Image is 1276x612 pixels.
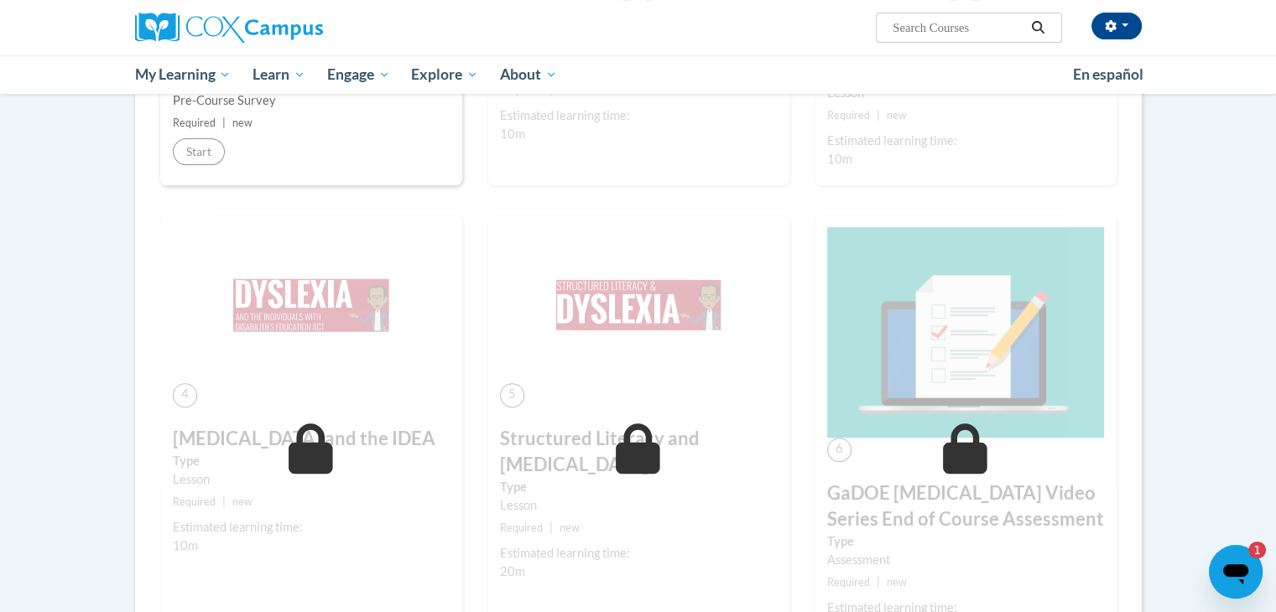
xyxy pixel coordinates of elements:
iframe: Button to launch messaging window, 1 unread message [1209,545,1263,599]
span: En español [1073,65,1143,83]
div: Estimated learning time: [827,132,1104,150]
span: Explore [411,65,478,85]
span: 5 [500,383,524,407]
a: Explore [400,55,489,94]
span: | [549,84,553,96]
a: Cox Campus [135,13,454,43]
a: Learn [242,55,316,94]
img: Cox Campus [135,13,323,43]
h3: GaDOE [MEDICAL_DATA] Video Series End of Course Assessment [827,480,1104,532]
span: new [887,576,907,589]
button: Search [1025,18,1050,38]
div: Main menu [110,55,1167,94]
span: | [549,521,553,534]
label: Type [500,478,777,496]
iframe: Number of unread messages [1232,542,1266,558]
img: Course Image [827,227,1104,438]
button: Start [173,138,225,165]
a: En español [1062,57,1154,92]
span: 20m [500,564,525,578]
span: Required [500,521,543,534]
span: | [222,495,226,508]
div: Assessment [827,551,1104,569]
button: Account Settings [1091,13,1142,39]
span: Engage [327,65,390,85]
span: 10m [500,127,525,141]
div: Estimated learning time: [173,518,450,537]
span: Required [173,495,216,508]
span: 10m [173,538,198,552]
label: Type [173,452,450,470]
a: About [489,55,568,94]
h3: [MEDICAL_DATA] and the IDEA [173,426,450,452]
span: new [232,495,253,508]
div: Lesson [500,496,777,515]
a: My Learning [124,55,242,94]
div: Estimated learning time: [500,544,777,563]
span: 10m [827,152,852,166]
div: Pre-Course Survey [173,91,450,110]
span: | [877,109,880,122]
img: Course Image [500,227,777,383]
span: new [232,117,253,129]
span: | [222,117,226,129]
span: 4 [173,383,197,407]
div: Estimated learning time: [500,106,777,125]
span: Required [173,117,216,129]
label: Type [827,532,1104,551]
span: Required [827,576,870,589]
span: | [877,576,880,589]
span: new [887,109,907,122]
span: About [500,65,557,85]
span: My Learning [134,65,231,85]
span: 6 [827,438,852,462]
img: Course Image [173,227,450,383]
input: Search Courses [891,18,1025,38]
span: new [560,84,580,96]
span: Learn [253,65,305,85]
span: Required [500,84,543,96]
h3: Structured Literacy and [MEDICAL_DATA] [500,426,777,478]
span: new [560,521,580,534]
a: Engage [316,55,401,94]
div: Lesson [173,470,450,489]
span: Required [827,109,870,122]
